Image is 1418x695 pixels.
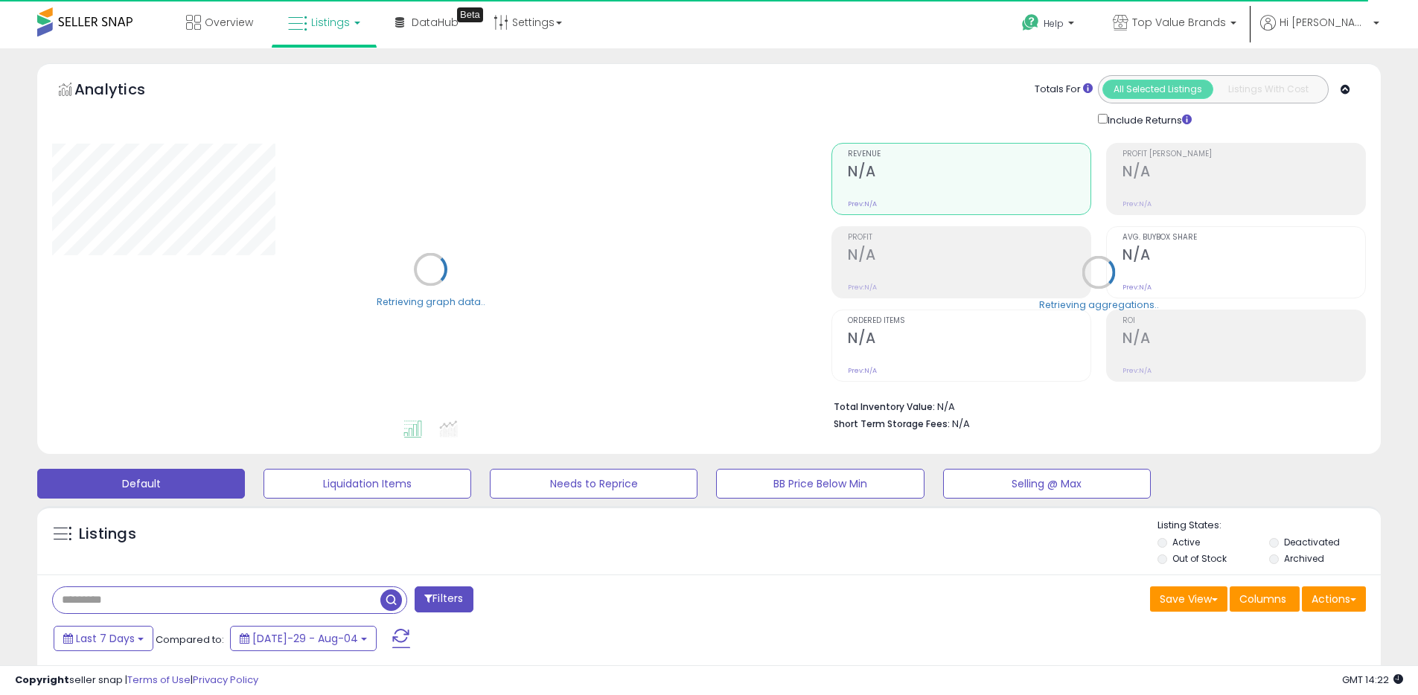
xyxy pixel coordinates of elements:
[311,15,350,30] span: Listings
[1172,536,1200,548] label: Active
[1087,111,1210,128] div: Include Returns
[1284,536,1340,548] label: Deactivated
[943,469,1151,499] button: Selling @ Max
[127,673,191,687] a: Terms of Use
[15,673,69,687] strong: Copyright
[1150,586,1227,612] button: Save View
[1102,80,1213,99] button: All Selected Listings
[716,469,924,499] button: BB Price Below Min
[415,586,473,612] button: Filters
[76,631,135,646] span: Last 7 Days
[490,469,697,499] button: Needs to Reprice
[156,632,224,647] span: Compared to:
[74,79,174,103] h5: Analytics
[1044,17,1064,30] span: Help
[1280,15,1369,30] span: Hi [PERSON_NAME]
[1021,13,1040,32] i: Get Help
[1302,586,1366,612] button: Actions
[79,524,136,545] h5: Listings
[1239,592,1286,606] span: Columns
[377,295,485,308] div: Retrieving graph data..
[1157,519,1381,533] p: Listing States:
[1342,673,1403,687] span: 2025-08-12 14:22 GMT
[1230,586,1300,612] button: Columns
[264,469,471,499] button: Liquidation Items
[412,15,459,30] span: DataHub
[1284,552,1324,565] label: Archived
[1213,80,1323,99] button: Listings With Cost
[230,626,377,651] button: [DATE]-29 - Aug-04
[1035,83,1093,97] div: Totals For
[1039,298,1159,311] div: Retrieving aggregations..
[205,15,253,30] span: Overview
[37,469,245,499] button: Default
[1172,552,1227,565] label: Out of Stock
[1010,2,1089,48] a: Help
[1221,664,1366,679] div: Displaying 1 to 25 of 2198 items
[1260,15,1379,48] a: Hi [PERSON_NAME]
[457,7,483,22] div: Tooltip anchor
[15,673,258,688] div: seller snap | |
[1132,15,1226,30] span: Top Value Brands
[54,626,153,651] button: Last 7 Days
[193,673,258,687] a: Privacy Policy
[252,631,358,646] span: [DATE]-29 - Aug-04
